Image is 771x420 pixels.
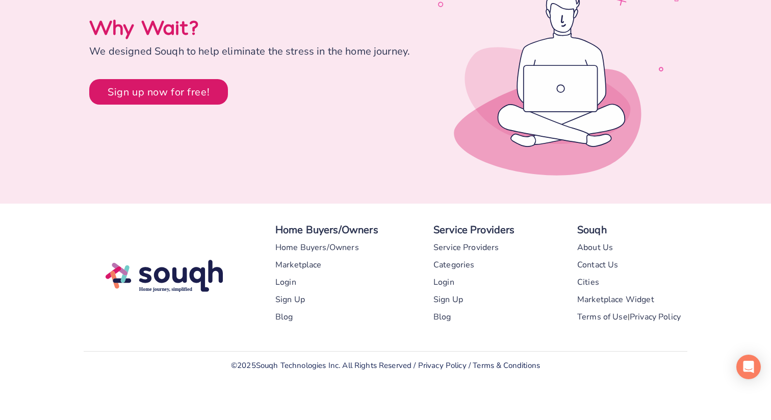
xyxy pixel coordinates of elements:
[433,291,463,308] a: Sign Up
[577,239,613,256] a: About Us
[473,360,540,370] a: Terms & Conditions
[275,256,322,274] a: Marketplace
[736,355,761,379] div: Open Intercom Messenger
[577,274,599,291] a: Cities
[275,239,359,256] a: Home Buyers/Owners
[275,221,378,239] div: Home Buyers/Owners
[275,291,305,308] a: Sign Up
[108,83,210,101] div: Sign up now for free!
[433,256,475,274] a: Categories
[275,274,296,291] a: Login
[106,254,223,298] img: Souqh Logo
[630,308,681,326] a: Privacy Policy
[577,256,619,274] a: Contact Us
[231,357,540,374] div: © 2025 Souqh Technologies Inc. All Rights Reserved / /
[433,274,454,291] a: Login
[433,221,515,239] div: Service Providers
[577,221,607,239] div: Souqh
[628,308,630,326] div: |
[275,308,293,326] a: Blog
[433,239,499,256] a: Service Providers
[418,360,467,370] a: Privacy Policy
[89,14,435,39] div: Why Wait?
[577,308,628,326] a: Terms of Use
[89,79,228,105] button: Sign up now for free!
[89,44,435,59] div: We designed Souqh to help eliminate the stress in the home journey.
[433,308,451,326] a: Blog
[577,291,654,308] a: Marketplace Widget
